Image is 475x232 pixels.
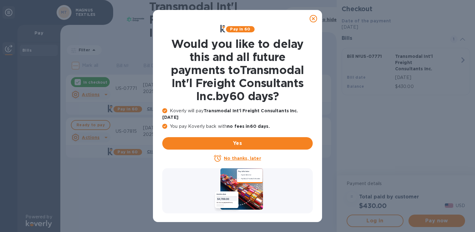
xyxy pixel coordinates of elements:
button: Yes [162,137,313,150]
span: Yes [167,140,308,147]
b: Pay in 60 [230,27,250,31]
b: no fees in 60 days . [227,124,270,129]
h1: Would you like to delay this and all future payments to Transmodal Int'l Freight Consultants Inc.... [162,37,313,103]
p: Koverly will pay [162,108,313,121]
b: Transmodal Int'l Freight Consultants Inc. [DATE] [162,108,298,120]
p: You pay Koverly back with [162,123,313,130]
u: No thanks, later [224,156,261,161]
